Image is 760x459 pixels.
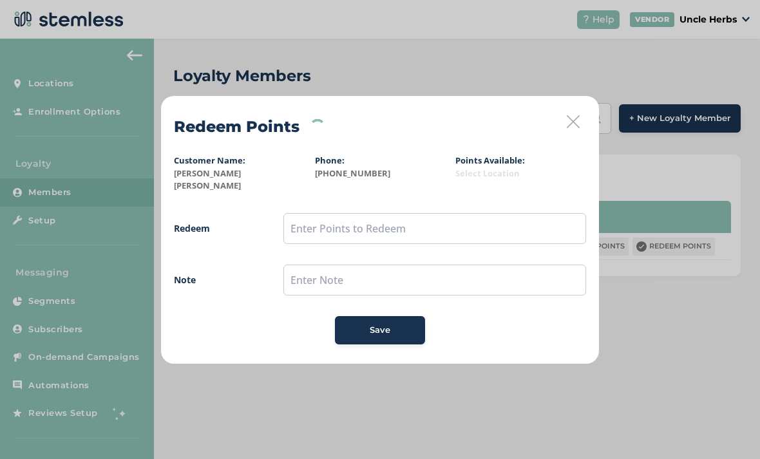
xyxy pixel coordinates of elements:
button: Save [335,316,425,344]
label: [PHONE_NUMBER] [315,167,446,180]
label: Redeem [174,221,258,235]
label: Phone: [315,155,345,166]
h2: Redeem Points [174,115,299,138]
input: Enter Points to Redeem [283,213,586,244]
label: Points Available: [455,155,525,166]
label: [PERSON_NAME] [PERSON_NAME] [174,167,305,192]
label: Note [174,273,258,286]
label: Customer Name: [174,155,245,166]
span: Save [370,324,390,337]
iframe: Chat Widget [696,397,760,459]
input: Enter Note [283,265,586,295]
label: Select Location [455,167,586,180]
